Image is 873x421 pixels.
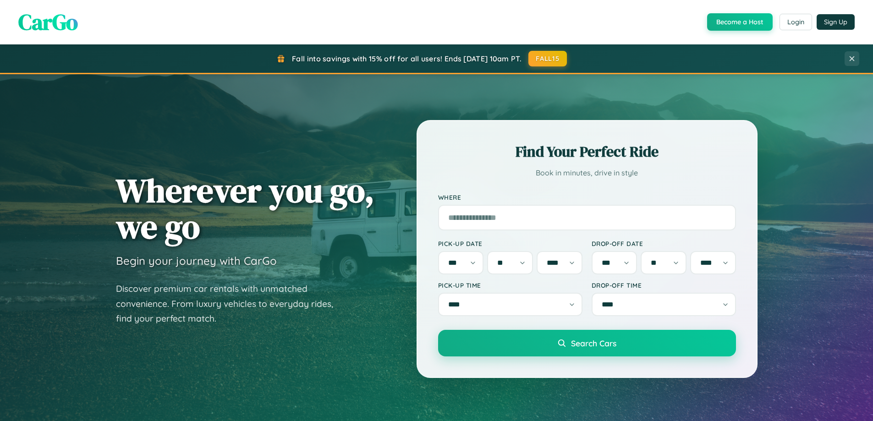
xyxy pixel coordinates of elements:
label: Where [438,193,736,201]
button: Sign Up [817,14,855,30]
label: Drop-off Time [592,281,736,289]
h3: Begin your journey with CarGo [116,254,277,268]
h1: Wherever you go, we go [116,172,374,245]
span: CarGo [18,7,78,37]
label: Pick-up Time [438,281,582,289]
button: Become a Host [707,13,773,31]
label: Drop-off Date [592,240,736,247]
span: Fall into savings with 15% off for all users! Ends [DATE] 10am PT. [292,54,522,63]
button: Search Cars [438,330,736,356]
button: FALL15 [528,51,567,66]
button: Login [780,14,812,30]
label: Pick-up Date [438,240,582,247]
p: Book in minutes, drive in style [438,166,736,180]
span: Search Cars [571,338,616,348]
h2: Find Your Perfect Ride [438,142,736,162]
p: Discover premium car rentals with unmatched convenience. From luxury vehicles to everyday rides, ... [116,281,345,326]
